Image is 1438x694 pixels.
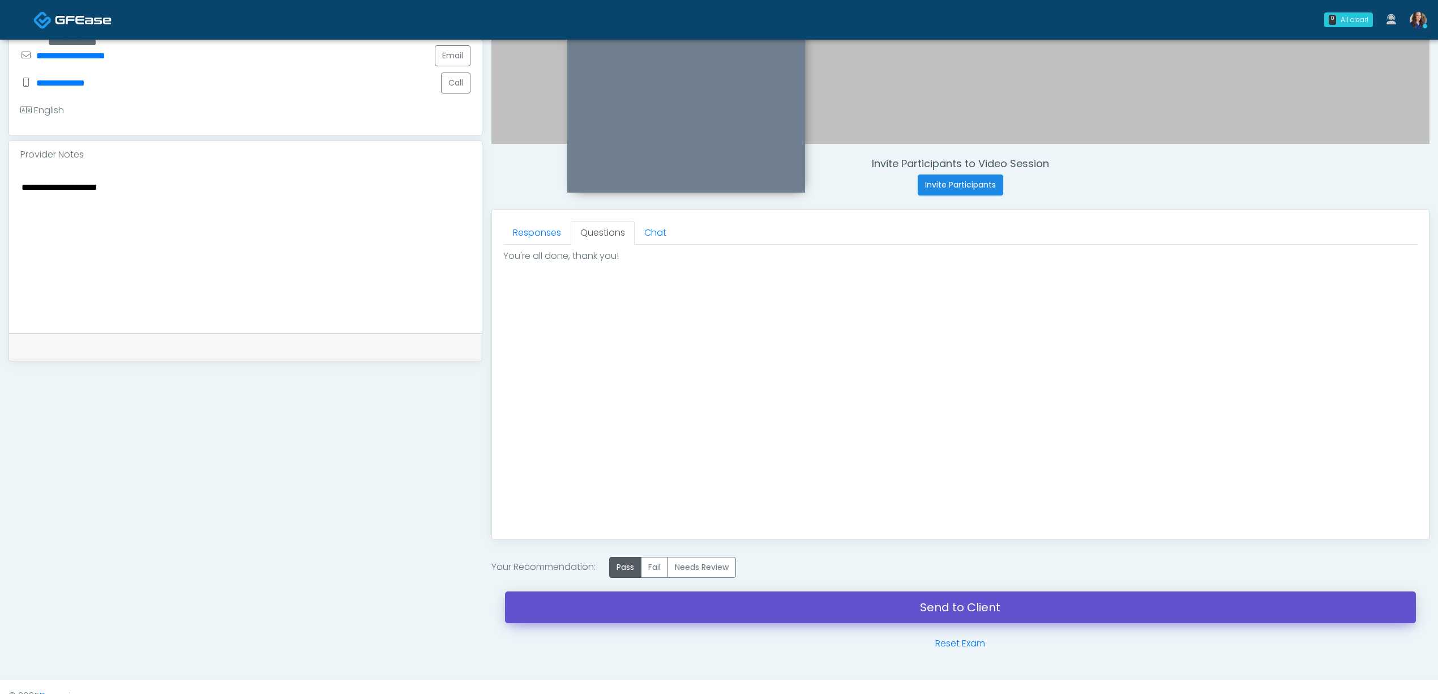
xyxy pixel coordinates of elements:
img: Kristin Adams [1410,12,1427,29]
label: Needs Review [667,557,736,578]
img: Docovia [55,14,112,25]
a: Chat [635,221,676,245]
a: Email [435,45,470,66]
a: Reset Exam [935,637,985,650]
button: Open LiveChat chat widget [9,5,43,39]
label: Pass [609,557,641,578]
div: Your Recommendation: [491,557,1430,578]
a: Responses [503,221,571,245]
a: Questions [571,221,635,245]
p: You're all done, thank you! [503,249,1418,263]
a: 0 All clear! [1317,8,1380,32]
a: Docovia [33,1,112,38]
div: 0 [1329,15,1336,25]
h4: Invite Participants to Video Session [491,157,1430,170]
button: Invite Participants [918,174,1003,195]
button: Call [441,73,470,93]
a: Send to Client [505,591,1416,623]
div: All clear! [1341,15,1368,25]
div: English [20,104,64,117]
img: Docovia [33,11,52,29]
label: Fail [641,557,668,578]
div: Provider Notes [9,141,482,168]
